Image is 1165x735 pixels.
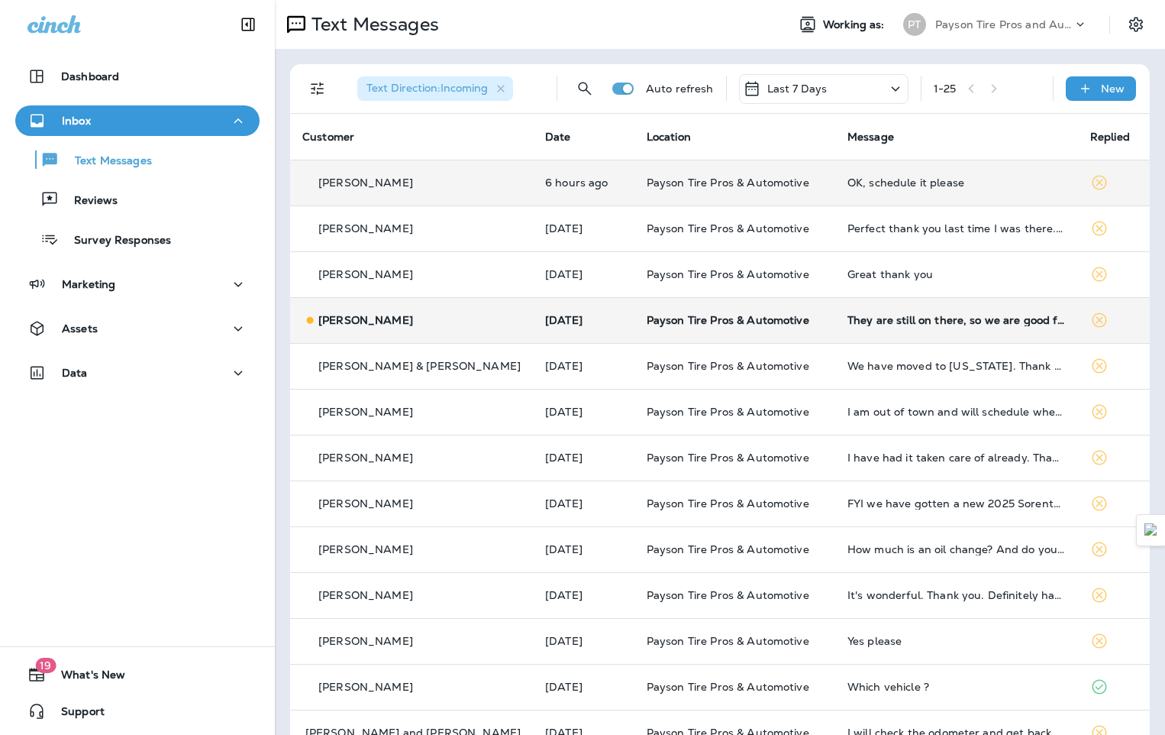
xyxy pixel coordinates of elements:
[647,176,809,189] span: Payson Tire Pros & Automotive
[62,115,91,127] p: Inbox
[847,543,1066,555] div: How much is an oil change? And do you have any good used tires
[545,681,622,693] p: Aug 23, 2025 08:21 AM
[61,70,119,83] p: Dashboard
[15,223,260,255] button: Survey Responses
[647,542,809,556] span: Payson Tire Pros & Automotive
[647,130,691,144] span: Location
[647,634,809,648] span: Payson Tire Pros & Automotive
[847,452,1066,464] div: I have had it taken care of already. Thanks anyway.
[647,680,809,694] span: Payson Tire Pros & Automotive
[647,451,809,465] span: Payson Tire Pros & Automotive
[847,360,1066,372] div: We have moved to Tennessee. Thank you for all the good care through the years
[847,635,1066,647] div: Yes please
[545,497,622,510] p: Aug 24, 2025 08:23 AM
[545,314,622,326] p: Aug 26, 2025 08:52 AM
[647,313,809,327] span: Payson Tire Pros & Automotive
[1101,83,1125,95] p: New
[357,76,513,101] div: Text Direction:Incoming
[545,222,622,235] p: Aug 26, 2025 09:10 AM
[545,543,622,555] p: Aug 23, 2025 10:10 AM
[545,130,571,144] span: Date
[767,83,828,95] p: Last 7 Days
[318,314,413,326] p: [PERSON_NAME]
[318,406,413,418] p: [PERSON_NAME]
[934,83,957,95] div: 1 - 25
[847,589,1066,601] div: It's wonderful. Thank you. Definitely have my business again when needed.
[1090,130,1130,144] span: Replied
[847,314,1066,326] div: They are still on there, so we are good for now.
[62,278,115,290] p: Marketing
[647,267,809,281] span: Payson Tire Pros & Automotive
[847,176,1066,189] div: OK, schedule it please
[570,73,600,104] button: Search Messages
[647,405,809,419] span: Payson Tire Pros & Automotive
[646,83,714,95] p: Auto refresh
[318,635,413,647] p: [PERSON_NAME]
[15,105,260,136] button: Inbox
[545,268,622,280] p: Aug 26, 2025 08:57 AM
[1144,523,1158,537] img: Detect Auto
[15,269,260,300] button: Marketing
[302,73,333,104] button: Filters
[847,406,1066,418] div: I am out of town and will schedule when I get back. Thank you for the reminder
[46,705,105,724] span: Support
[15,61,260,92] button: Dashboard
[647,588,809,602] span: Payson Tire Pros & Automotive
[545,406,622,418] p: Aug 25, 2025 08:41 AM
[305,13,439,36] p: Text Messages
[62,322,98,335] p: Assets
[847,222,1066,235] div: Perfect thank you last time I was there. My service was not great and I will never go there again.
[545,635,622,647] p: Aug 23, 2025 09:13 AM
[318,360,521,372] p: [PERSON_NAME] & [PERSON_NAME]
[59,194,118,209] p: Reviews
[545,452,622,464] p: Aug 25, 2025 08:20 AM
[847,130,894,144] span: Message
[1122,11,1150,38] button: Settings
[15,183,260,215] button: Reviews
[847,268,1066,280] div: Great thank you
[318,497,413,510] p: [PERSON_NAME]
[647,222,809,235] span: Payson Tire Pros & Automotive
[318,681,413,693] p: [PERSON_NAME]
[318,543,413,555] p: [PERSON_NAME]
[935,18,1073,31] p: Payson Tire Pros and Automotive
[15,659,260,690] button: 19What's New
[545,360,622,372] p: Aug 25, 2025 11:55 AM
[15,696,260,727] button: Support
[227,9,269,40] button: Collapse Sidebar
[35,658,56,673] span: 19
[318,452,413,464] p: [PERSON_NAME]
[15,358,260,388] button: Data
[847,497,1066,510] div: FYI we have gotten a new 2025 Sorento. When it is time for an oil change we will be in. Thanks fo...
[15,313,260,344] button: Assets
[60,154,152,169] p: Text Messages
[903,13,926,36] div: PT
[647,359,809,373] span: Payson Tire Pros & Automotive
[545,589,622,601] p: Aug 23, 2025 09:55 AM
[62,367,88,379] p: Data
[302,130,354,144] span: Customer
[318,222,413,235] p: [PERSON_NAME]
[318,589,413,601] p: [PERSON_NAME]
[366,81,488,95] span: Text Direction : Incoming
[318,268,413,280] p: [PERSON_NAME]
[15,144,260,176] button: Text Messages
[545,176,622,189] p: Aug 27, 2025 07:59 AM
[59,234,171,248] p: Survey Responses
[318,176,413,189] p: [PERSON_NAME]
[823,18,888,31] span: Working as:
[647,497,809,510] span: Payson Tire Pros & Automotive
[847,681,1066,693] div: Which vehicle ?
[46,669,125,687] span: What's New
